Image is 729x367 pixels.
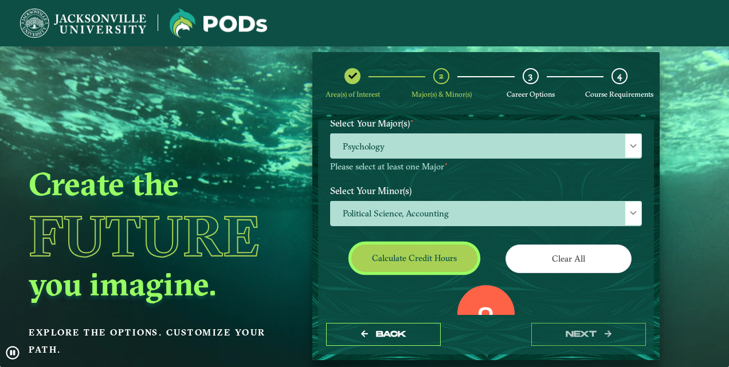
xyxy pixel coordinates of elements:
[20,9,146,38] img: Jacksonville University logo
[528,70,532,81] span: 3
[326,90,380,98] span: Area(s) of Interest
[439,70,444,81] span: 2
[29,264,285,304] h2: you imagine.
[351,244,477,271] button: Calculate credit hours
[331,134,641,159] span: Psychology
[29,208,285,264] h1: Future
[29,164,285,204] h2: Create the
[507,90,555,98] span: Career Options
[505,244,632,273] button: Clear All
[617,70,622,81] span: 4
[330,161,642,172] p: Please select at least one Major
[326,323,441,346] button: Back
[478,304,493,326] label: 0
[170,9,267,38] img: Jacksonville University logo
[411,90,472,98] span: Major(s) & Minor(s)
[322,113,650,134] label: Select Your Major(s)
[29,324,285,358] p: Explore the options. Customize your path.
[585,90,653,98] span: Course Requirements
[376,329,406,339] span: Back
[531,323,646,346] button: next
[444,160,448,168] sup: ⋆
[410,116,414,125] sup: ⋆
[331,202,641,226] span: Political Science, Accounting
[322,180,650,201] label: Select Your Minor(s)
